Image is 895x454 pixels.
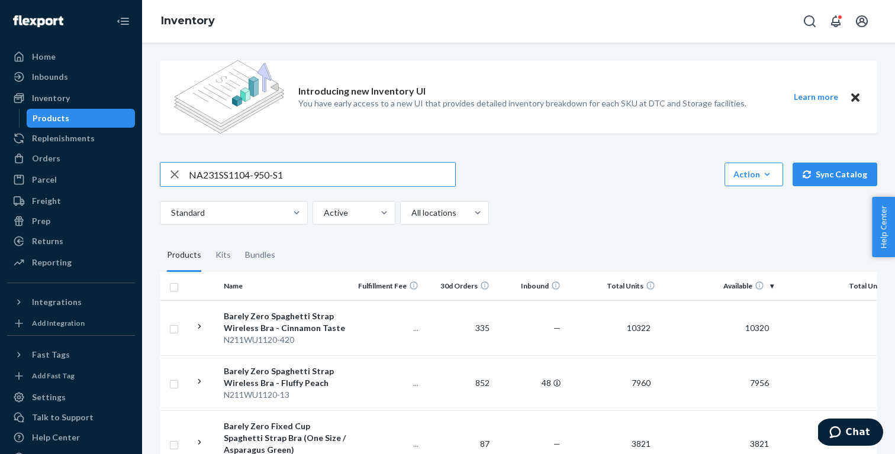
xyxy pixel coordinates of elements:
th: 30d Orders [423,272,494,300]
div: Add Integration [32,318,85,328]
div: Replenishments [32,132,95,144]
a: Settings [7,388,135,407]
button: Open notifications [824,9,848,33]
p: ... [357,438,418,450]
a: Products [27,109,136,128]
span: 7956 [745,378,774,388]
div: Barely Zero Spaghetti Strap Wireless Bra - Cinnamon Taste [224,310,347,334]
a: Prep [7,212,135,231]
div: Inventory [32,92,70,104]
div: Orders [32,153,60,164]
p: ... [357,377,418,389]
button: Help Center [872,197,895,257]
th: Fulfillment Fee [352,272,423,300]
th: Name [219,272,352,300]
a: Inbounds [7,67,135,86]
div: N211WU1120-420 [224,334,347,346]
a: Replenishments [7,129,135,148]
input: Active [323,207,324,219]
button: Talk to Support [7,408,135,427]
div: Freight [32,195,61,207]
div: Parcel [32,174,57,186]
td: 335 [423,300,494,355]
a: Parcel [7,170,135,189]
button: Integrations [7,293,135,312]
div: Add Fast Tag [32,371,75,381]
img: new-reports-banner-icon.82668bd98b6a51aee86340f2a7b77ae3.png [174,60,284,134]
div: Reporting [32,257,72,268]
span: 10320 [741,323,774,333]
button: Action [725,163,783,186]
div: Help Center [32,432,80,443]
a: Help Center [7,428,135,447]
button: Close Navigation [111,9,135,33]
span: 3821 [627,439,655,449]
a: Freight [7,192,135,210]
img: Flexport logo [13,15,63,27]
span: 3821 [745,439,774,449]
span: — [553,323,561,333]
button: Fast Tags [7,345,135,364]
button: Learn more [786,90,845,105]
input: Search inventory by name or sku [189,163,455,186]
div: Products [167,239,201,272]
span: 7960 [627,378,655,388]
div: Action [733,168,774,180]
div: Prep [32,215,50,227]
div: Integrations [32,296,82,308]
button: Open account menu [850,9,874,33]
div: Returns [32,235,63,247]
button: Sync Catalog [793,163,877,186]
input: All locations [410,207,411,219]
div: Fast Tags [32,349,70,361]
div: Barely Zero Spaghetti Strap Wireless Bra - Fluffy Peach [224,365,347,389]
a: Inventory [7,89,135,108]
div: Products [33,112,69,124]
div: Home [32,51,56,63]
ol: breadcrumbs [152,4,224,38]
p: Introducing new Inventory UI [298,85,426,98]
span: 10322 [622,323,655,333]
div: Bundles [245,239,275,272]
div: Settings [32,391,66,403]
a: Add Integration [7,316,135,330]
th: Total Units [565,272,660,300]
th: Inbound [494,272,565,300]
p: You have early access to a new UI that provides detailed inventory breakdown for each SKU at DTC ... [298,98,746,109]
p: ... [357,322,418,334]
a: Add Fast Tag [7,369,135,383]
input: Standard [170,207,171,219]
td: 852 [423,355,494,410]
span: — [553,439,561,449]
th: Available [660,272,778,300]
div: Talk to Support [32,411,94,423]
div: Kits [215,239,231,272]
div: N211WU1120-13 [224,389,347,401]
button: Close [848,90,863,105]
a: Home [7,47,135,66]
a: Inventory [161,14,215,27]
iframe: Opens a widget where you can chat to one of our agents [818,419,883,448]
a: Returns [7,232,135,251]
a: Reporting [7,253,135,272]
a: Orders [7,149,135,168]
div: Inbounds [32,71,68,83]
td: 48 [494,355,565,410]
button: Open Search Box [798,9,822,33]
